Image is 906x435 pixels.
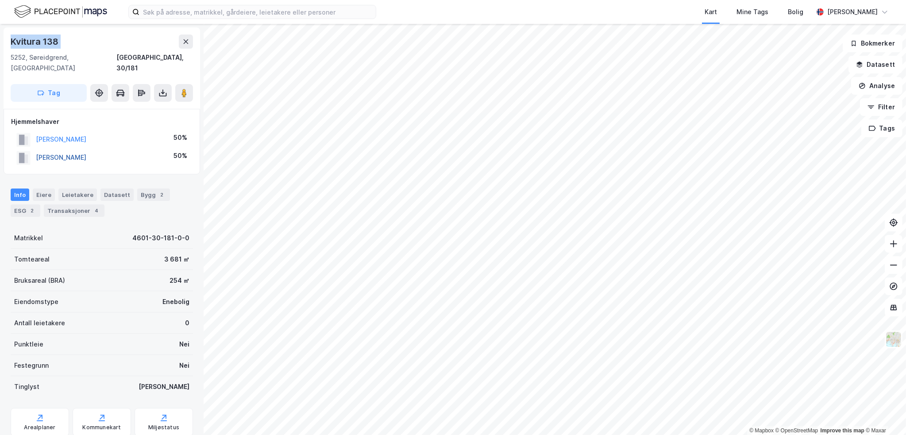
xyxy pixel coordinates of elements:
[58,189,97,201] div: Leietakere
[14,254,50,265] div: Tomteareal
[788,7,803,17] div: Bolig
[736,7,768,17] div: Mine Tags
[14,275,65,286] div: Bruksareal (BRA)
[11,116,193,127] div: Hjemmelshaver
[162,296,189,307] div: Enebolig
[749,427,774,434] a: Mapbox
[11,52,116,73] div: 5252, Søreidgrend, [GEOGRAPHIC_DATA]
[14,381,39,392] div: Tinglyst
[843,35,902,52] button: Bokmerker
[705,7,717,17] div: Kart
[132,233,189,243] div: 4601-30-181-0-0
[848,56,902,73] button: Datasett
[14,233,43,243] div: Matrikkel
[24,424,55,431] div: Arealplaner
[14,360,49,371] div: Festegrunn
[885,331,902,348] img: Z
[116,52,193,73] div: [GEOGRAPHIC_DATA], 30/181
[137,189,170,201] div: Bygg
[862,393,906,435] iframe: Chat Widget
[11,204,40,217] div: ESG
[148,424,179,431] div: Miljøstatus
[139,381,189,392] div: [PERSON_NAME]
[173,150,187,161] div: 50%
[11,84,87,102] button: Tag
[14,339,43,350] div: Punktleie
[92,206,101,215] div: 4
[14,296,58,307] div: Eiendomstype
[821,427,864,434] a: Improve this map
[158,190,166,199] div: 2
[827,7,878,17] div: [PERSON_NAME]
[11,189,29,201] div: Info
[82,424,121,431] div: Kommunekart
[164,254,189,265] div: 3 681 ㎡
[100,189,134,201] div: Datasett
[851,77,902,95] button: Analyse
[11,35,60,49] div: Kvitura 138
[14,4,107,19] img: logo.f888ab2527a4732fd821a326f86c7f29.svg
[185,318,189,328] div: 0
[139,5,376,19] input: Søk på adresse, matrikkel, gårdeiere, leietakere eller personer
[862,393,906,435] div: Kontrollprogram for chat
[860,98,902,116] button: Filter
[179,339,189,350] div: Nei
[170,275,189,286] div: 254 ㎡
[28,206,37,215] div: 2
[14,318,65,328] div: Antall leietakere
[179,360,189,371] div: Nei
[861,119,902,137] button: Tags
[33,189,55,201] div: Eiere
[775,427,818,434] a: OpenStreetMap
[44,204,104,217] div: Transaksjoner
[173,132,187,143] div: 50%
